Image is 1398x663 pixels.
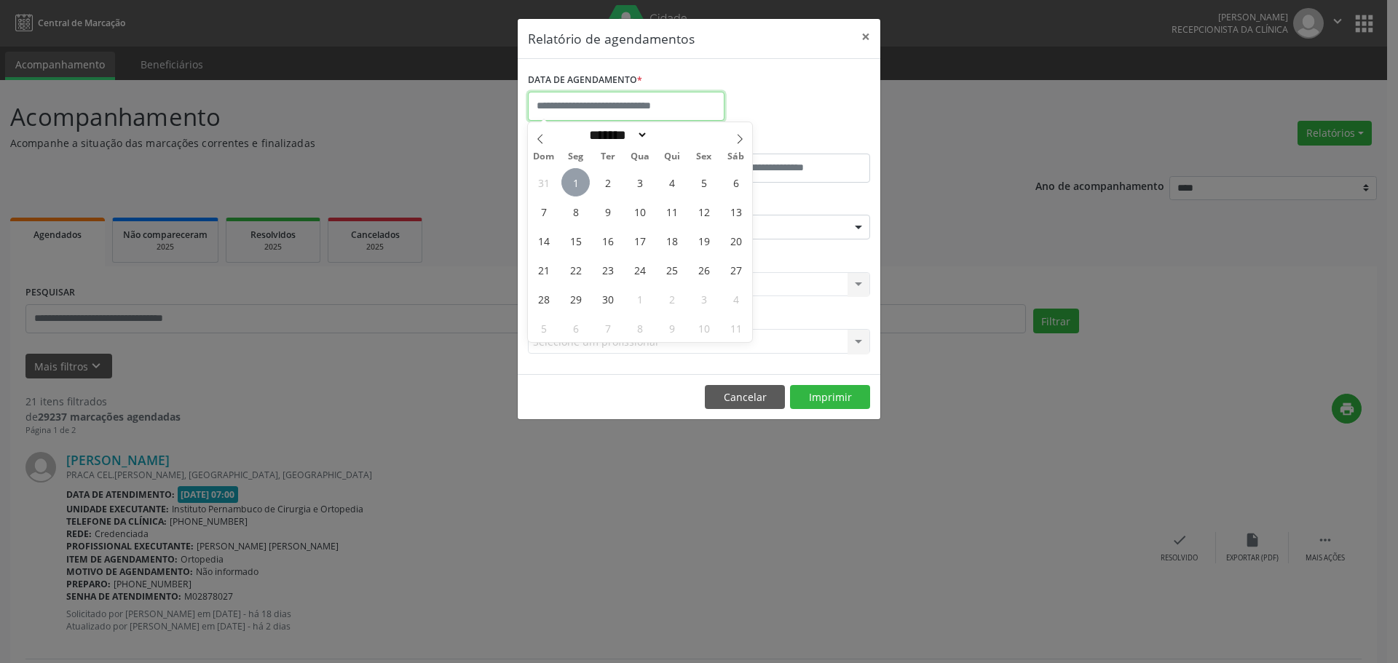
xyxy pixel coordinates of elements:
span: Setembro 28, 2025 [529,285,558,313]
span: Setembro 19, 2025 [690,226,718,255]
span: Outubro 3, 2025 [690,285,718,313]
span: Setembro 11, 2025 [657,197,686,226]
span: Setembro 23, 2025 [593,255,622,284]
span: Setembro 25, 2025 [657,255,686,284]
span: Setembro 29, 2025 [561,285,590,313]
span: Sex [688,152,720,162]
button: Imprimir [790,385,870,410]
span: Setembro 1, 2025 [561,168,590,196]
span: Setembro 15, 2025 [561,226,590,255]
select: Month [584,127,648,143]
span: Setembro 22, 2025 [561,255,590,284]
span: Qua [624,152,656,162]
span: Setembro 10, 2025 [625,197,654,226]
span: Setembro 30, 2025 [593,285,622,313]
span: Setembro 4, 2025 [657,168,686,196]
span: Outubro 7, 2025 [593,314,622,342]
span: Outubro 11, 2025 [722,314,750,342]
span: Outubro 9, 2025 [657,314,686,342]
span: Setembro 21, 2025 [529,255,558,284]
span: Dom [528,152,560,162]
span: Setembro 3, 2025 [625,168,654,196]
span: Seg [560,152,592,162]
label: DATA DE AGENDAMENTO [528,69,642,92]
span: Setembro 24, 2025 [625,255,654,284]
span: Sáb [720,152,752,162]
input: Year [648,127,696,143]
button: Close [851,19,880,55]
span: Setembro 5, 2025 [690,168,718,196]
span: Outubro 5, 2025 [529,314,558,342]
span: Setembro 26, 2025 [690,255,718,284]
span: Setembro 20, 2025 [722,226,750,255]
span: Setembro 6, 2025 [722,168,750,196]
span: Setembro 9, 2025 [593,197,622,226]
span: Setembro 7, 2025 [529,197,558,226]
span: Setembro 27, 2025 [722,255,750,284]
span: Setembro 8, 2025 [561,197,590,226]
span: Ter [592,152,624,162]
span: Outubro 2, 2025 [657,285,686,313]
label: ATÉ [703,131,870,154]
button: Cancelar [705,385,785,410]
span: Setembro 16, 2025 [593,226,622,255]
span: Outubro 8, 2025 [625,314,654,342]
span: Agosto 31, 2025 [529,168,558,196]
h5: Relatório de agendamentos [528,29,695,48]
span: Setembro 14, 2025 [529,226,558,255]
span: Setembro 18, 2025 [657,226,686,255]
span: Outubro 10, 2025 [690,314,718,342]
span: Outubro 1, 2025 [625,285,654,313]
span: Outubro 6, 2025 [561,314,590,342]
span: Setembro 13, 2025 [722,197,750,226]
span: Qui [656,152,688,162]
span: Outubro 4, 2025 [722,285,750,313]
span: Setembro 2, 2025 [593,168,622,196]
span: Setembro 17, 2025 [625,226,654,255]
span: Setembro 12, 2025 [690,197,718,226]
